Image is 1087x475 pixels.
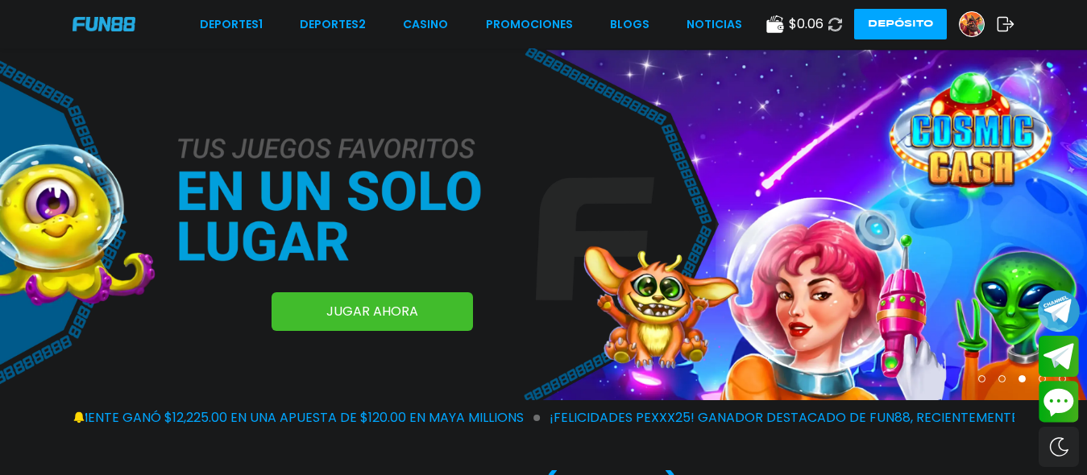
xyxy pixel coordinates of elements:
[73,17,135,31] img: Company Logo
[1038,288,1081,332] button: Join telegram channel
[959,11,997,37] a: Avatar
[200,16,263,33] a: Deportes1
[789,14,824,34] span: $ 0.06
[1039,381,1079,423] button: Contact customer service
[1039,336,1079,378] button: Join telegram
[610,16,649,33] a: BLOGS
[486,16,573,33] a: Promociones
[403,16,448,33] a: CASINO
[272,292,473,331] a: JUGAR AHORA
[960,12,984,36] img: Avatar
[300,16,366,33] a: Deportes2
[687,16,742,33] a: NOTICIAS
[854,9,947,39] button: Depósito
[1039,427,1079,467] div: Switch theme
